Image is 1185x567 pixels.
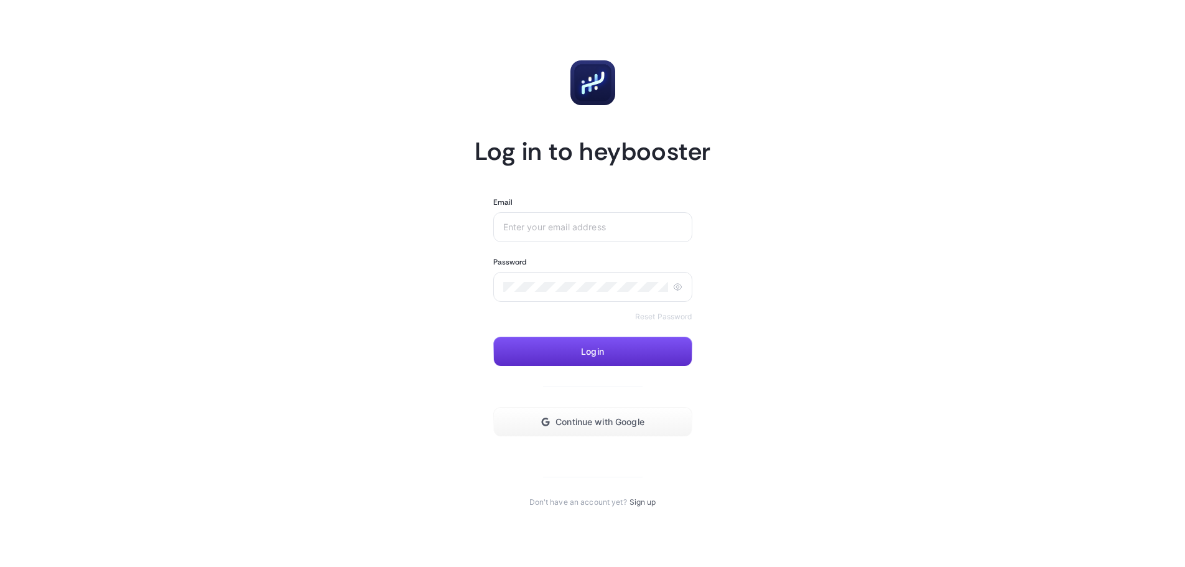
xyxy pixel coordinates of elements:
[503,222,682,232] input: Enter your email address
[529,497,627,507] span: Don't have an account yet?
[493,337,692,367] button: Login
[555,417,644,427] span: Continue with Google
[630,497,656,507] a: Sign up
[635,312,692,322] a: Reset Password
[493,197,513,207] label: Email
[493,407,692,437] button: Continue with Google
[581,347,604,357] span: Login
[475,135,711,167] h1: Log in to heybooster
[493,257,527,267] label: Password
